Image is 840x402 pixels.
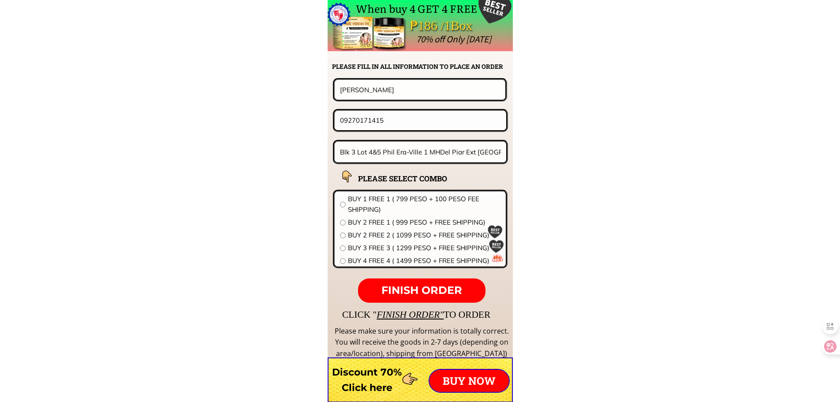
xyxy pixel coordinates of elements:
div: Please make sure your information is totally correct. You will receive the goods in 2-7 days (dep... [333,326,510,360]
input: Your name [338,80,502,99]
span: FINISH ORDER [381,284,462,297]
span: BUY 1 FREE 1 ( 799 PESO + 100 PESO FEE SHIPPING) [348,194,500,215]
h2: PLEASE FILL IN ALL INFORMATION TO PLACE AN ORDER [332,62,512,71]
input: Address [338,142,504,162]
span: BUY 4 FREE 4 ( 1499 PESO + FREE SHIPPING) [348,255,500,266]
span: BUY 3 FREE 3 ( 1299 PESO + FREE SHIPPING) [348,243,500,253]
p: BUY NOW [429,370,509,392]
span: FINISH ORDER" [377,309,444,320]
div: CLICK " TO ORDER [342,307,748,322]
div: ₱186 /1Box [410,15,497,36]
span: BUY 2 FREE 1 ( 999 PESO + FREE SHIPPING) [348,217,500,228]
h3: Discount 70% Click here [328,364,407,395]
h2: PLEASE SELECT COMBO [358,173,469,184]
div: 70% off Only [DATE] [416,32,688,47]
span: BUY 2 FREE 2 ( 1099 PESO + FREE SHIPPING) [348,230,500,240]
input: Phone number [338,111,503,130]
